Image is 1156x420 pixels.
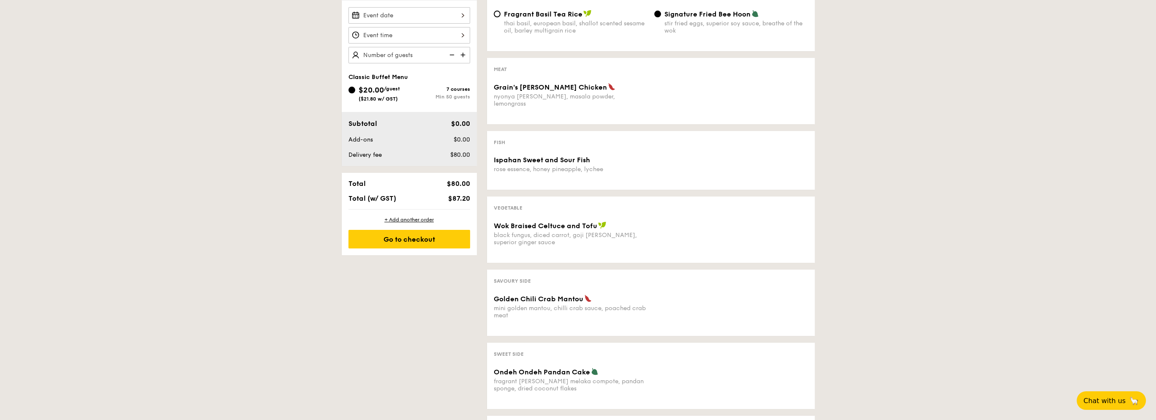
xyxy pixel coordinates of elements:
[451,120,470,128] span: $0.00
[1077,391,1146,410] button: Chat with us🦙
[448,194,470,202] span: $87.20
[348,136,373,143] span: Add-ons
[494,378,647,392] div: fragrant [PERSON_NAME] melaka compote, pandan sponge, dried coconut flakes
[504,20,647,34] div: thai basil, european basil, shallot scented sesame oil, barley multigrain rice
[494,351,524,357] span: Sweet Side
[494,66,507,72] span: Meat
[494,305,647,319] div: mini golden mantou, chilli crab sauce, poached crab meat
[494,93,647,107] div: nyonya [PERSON_NAME], masala powder, lemongrass
[494,368,590,376] span: Ondeh Ondeh Pandan Cake
[654,11,661,17] input: Signature Fried Bee Hoonstir fried eggs, superior soy sauce, breathe of the wok
[598,221,607,229] img: icon-vegan.f8ff3823.svg
[409,94,470,100] div: Min 50 guests
[608,83,615,90] img: icon-spicy.37a8142b.svg
[494,83,607,91] span: Grain's [PERSON_NAME] Chicken
[348,216,470,223] div: + Add another order
[494,11,500,17] input: Fragrant Basil Tea Ricethai basil, european basil, shallot scented sesame oil, barley multigrain ...
[384,86,400,92] span: /guest
[348,194,396,202] span: Total (w/ GST)
[664,10,751,18] span: Signature Fried Bee Hoon
[494,232,647,246] div: black fungus, diced carrot, goji [PERSON_NAME], superior ginger sauce
[348,87,355,93] input: $20.00/guest($21.80 w/ GST)7 coursesMin 50 guests
[348,120,377,128] span: Subtotal
[446,180,470,188] span: $80.00
[450,151,470,158] span: $80.00
[1129,396,1139,406] span: 🦙
[664,20,808,34] div: stir fried eggs, superior soy sauce, breathe of the wok
[348,230,470,248] div: Go to checkout
[348,180,366,188] span: Total
[348,151,382,158] span: Delivery fee
[494,222,597,230] span: Wok Braised Celtuce and Tofu
[751,10,759,17] img: icon-vegetarian.fe4039eb.svg
[457,47,470,63] img: icon-add.58712e84.svg
[584,295,592,302] img: icon-spicy.37a8142b.svg
[348,47,470,63] input: Number of guests
[591,368,598,375] img: icon-vegetarian.fe4039eb.svg
[494,295,583,303] span: Golden Chili Crab Mantou
[359,85,384,95] span: $20.00
[494,156,590,164] span: Ispahan Sweet and Sour Fish
[583,10,592,17] img: icon-vegan.f8ff3823.svg
[504,10,582,18] span: Fragrant Basil Tea Rice
[453,136,470,143] span: $0.00
[348,7,470,24] input: Event date
[494,139,505,145] span: Fish
[409,86,470,92] div: 7 courses
[445,47,457,63] img: icon-reduce.1d2dbef1.svg
[494,278,531,284] span: Savoury Side
[1083,397,1126,405] span: Chat with us
[494,205,522,211] span: Vegetable
[359,96,398,102] span: ($21.80 w/ GST)
[348,74,408,81] span: Classic Buffet Menu
[348,27,470,44] input: Event time
[494,166,647,173] div: rose essence, honey pineapple, lychee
